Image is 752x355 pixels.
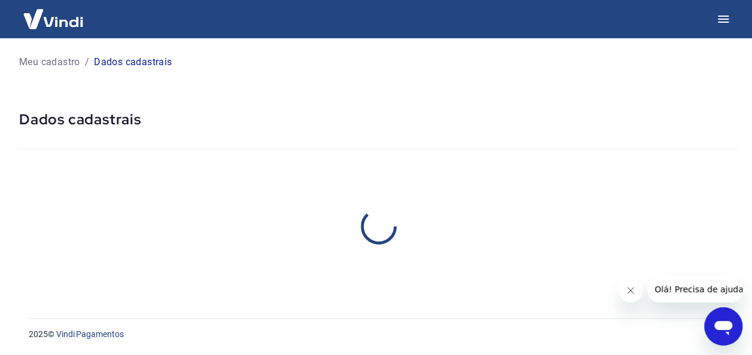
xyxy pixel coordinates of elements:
[85,55,89,69] p: /
[619,279,643,302] iframe: Fechar mensagem
[94,55,172,69] p: Dados cadastrais
[19,110,738,129] h5: Dados cadastrais
[704,307,742,345] iframe: Botão para abrir a janela de mensagens
[19,55,80,69] a: Meu cadastro
[647,276,742,302] iframe: Mensagem da empresa
[56,329,124,339] a: Vindi Pagamentos
[14,1,92,37] img: Vindi
[29,328,723,341] p: 2025 ©
[7,8,101,18] span: Olá! Precisa de ajuda?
